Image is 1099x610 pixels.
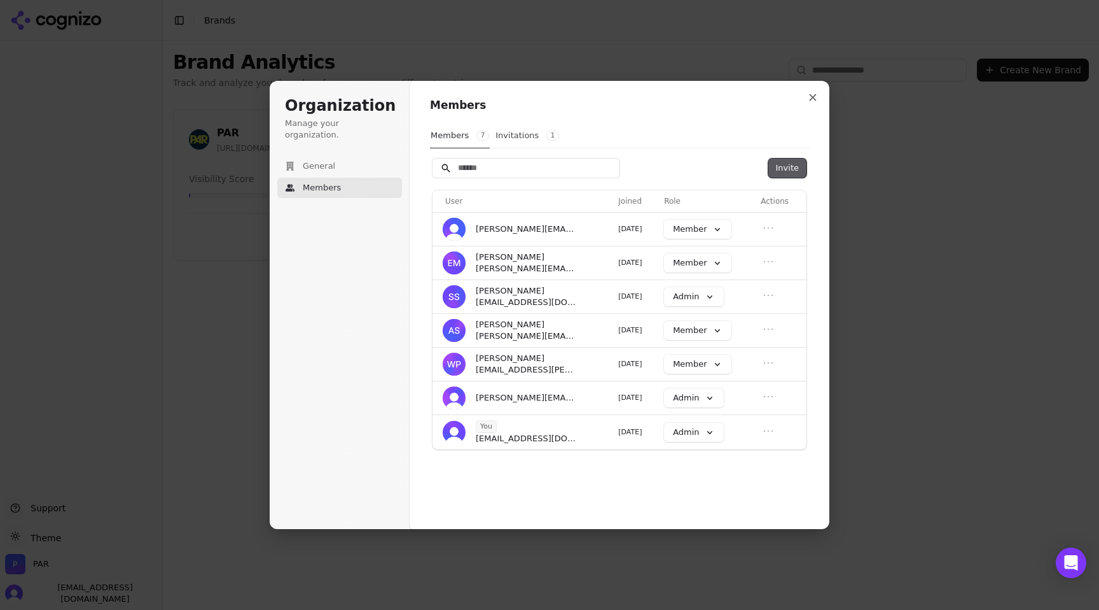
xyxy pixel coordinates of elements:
span: [PERSON_NAME][EMAIL_ADDRESS][PERSON_NAME][DOMAIN_NAME] [476,330,576,342]
span: [DATE] [618,225,642,233]
button: Admin [664,423,723,442]
span: [PERSON_NAME][EMAIL_ADDRESS][PERSON_NAME][DOMAIN_NAME] [476,392,576,404]
button: Open menu [761,389,776,404]
span: [DATE] [618,292,642,301]
th: Actions [756,190,806,212]
button: Open menu [761,322,776,337]
img: Sydney Schultice [443,285,466,308]
h1: Members [430,98,809,113]
button: Member [664,355,731,374]
span: 1 [546,131,559,141]
span: General [303,160,335,172]
p: Manage your organization. [285,118,394,141]
span: [DATE] [618,360,642,368]
button: Open menu [761,355,776,371]
input: Search [432,159,619,178]
span: [PERSON_NAME] [476,319,544,330]
th: User [432,190,613,212]
button: Admin [664,287,723,306]
span: [EMAIL_ADDRESS][DOMAIN_NAME] [476,297,576,308]
span: [EMAIL_ADDRESS][PERSON_NAME][DOMAIN_NAME] [476,364,576,376]
img: Erin Murray [443,252,466,274]
span: [PERSON_NAME] [476,353,544,364]
th: Role [659,190,756,212]
button: Open menu [761,254,776,269]
img: 's logo [443,421,466,444]
span: [DATE] [618,394,642,402]
span: [PERSON_NAME][EMAIL_ADDRESS][PERSON_NAME][DOMAIN_NAME] [476,263,576,274]
span: 7 [476,131,489,141]
span: [DATE] [618,259,642,267]
span: [DATE] [618,326,642,334]
span: Members [303,182,341,194]
button: Invitations [495,124,560,148]
span: [PERSON_NAME][EMAIL_ADDRESS][PERSON_NAME][DOMAIN_NAME] [476,223,576,235]
th: Joined [613,190,659,212]
button: Close modal [801,86,824,109]
button: Invite [768,159,806,178]
span: [PERSON_NAME] [476,252,544,263]
button: Open menu [761,220,776,236]
span: [DATE] [618,428,642,436]
div: Open Intercom Messenger [1056,548,1086,578]
button: Member [664,321,731,340]
span: [PERSON_NAME] [476,285,544,297]
span: You [476,421,496,432]
button: Open menu [761,288,776,303]
img: Alan Sherritt [443,319,466,342]
img: 's logo [443,218,466,241]
h1: Organization [285,96,394,117]
button: Members [430,124,490,148]
img: Will Palumbo [443,353,466,376]
button: Members [277,178,402,198]
button: Open menu [761,423,776,439]
button: General [277,156,402,176]
img: 's logo [443,387,466,409]
button: Admin [664,388,723,408]
button: Member [664,220,731,239]
span: [EMAIL_ADDRESS][DOMAIN_NAME] [476,433,576,444]
button: Member [664,253,731,273]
